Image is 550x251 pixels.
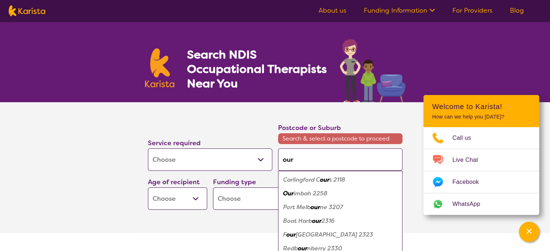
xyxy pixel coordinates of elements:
h2: Welcome to Karista! [432,102,530,111]
label: Service required [148,139,201,147]
div: Port Melbourne 3207 [282,200,399,214]
span: Call us [452,133,480,143]
em: ne 3207 [320,203,343,211]
p: How can we help you [DATE]? [432,114,530,120]
div: Boat Harbour 2316 [282,214,399,228]
a: Web link opens in a new tab. [423,193,539,215]
em: 2316 [321,217,334,225]
span: Search & select a postcode to proceed [278,133,402,144]
a: Blog [510,6,524,15]
img: Karista logo [145,48,175,87]
div: Channel Menu [423,95,539,215]
em: our [312,217,321,225]
span: WhatsApp [452,199,489,209]
label: Postcode or Suburb [278,124,341,132]
em: our [320,176,329,183]
ul: Choose channel [423,127,539,215]
img: Karista logo [9,5,45,16]
span: Live Chat [452,155,487,165]
em: Carlingford C [283,176,320,183]
em: F [283,231,286,238]
label: Age of recipient [148,178,200,186]
em: Our [283,190,294,197]
div: Carlingford Court 2118 [282,173,399,187]
img: occupational-therapy [340,39,405,102]
div: Ourimbah 2258 [282,187,399,200]
a: Funding Information [364,6,435,15]
em: imbah 2258 [294,190,328,197]
a: For Providers [452,6,493,15]
em: [GEOGRAPHIC_DATA] 2323 [296,231,373,238]
div: Four Mile Creek 2323 [282,228,399,242]
em: our [286,231,296,238]
button: Channel Menu [519,222,539,242]
label: Funding type [213,178,256,186]
span: Facebook [452,177,487,187]
em: t 2118 [329,176,345,183]
em: our [311,203,320,211]
a: About us [319,6,346,15]
h1: Search NDIS Occupational Therapists Near You [187,47,327,91]
em: Port Melb [283,203,311,211]
em: Boat Harb [283,217,312,225]
input: Type [278,148,402,171]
